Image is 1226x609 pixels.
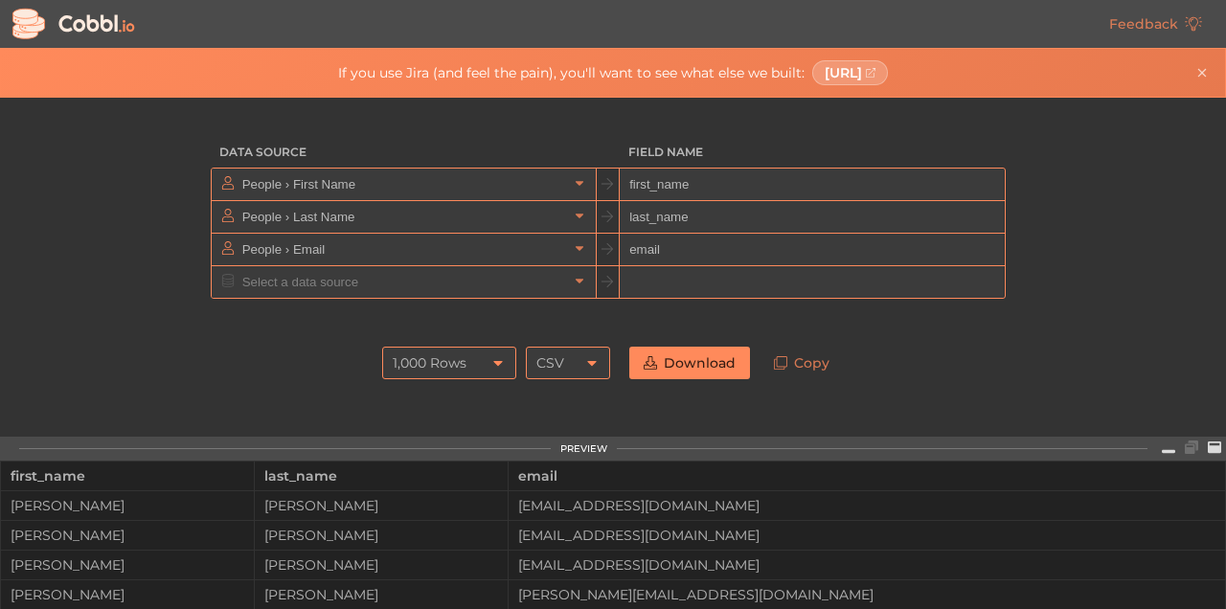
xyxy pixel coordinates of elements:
div: [EMAIL_ADDRESS][DOMAIN_NAME] [509,557,1225,573]
input: Select a data source [238,201,568,233]
a: Copy [760,347,844,379]
div: [PERSON_NAME] [1,587,254,602]
input: Select a data source [238,234,568,265]
div: [PERSON_NAME] [1,528,254,543]
div: [EMAIL_ADDRESS][DOMAIN_NAME] [509,528,1225,543]
div: CSV [536,347,564,379]
a: Feedback [1095,8,1216,40]
div: first_name [11,462,244,490]
div: [PERSON_NAME] [1,557,254,573]
span: [URL] [825,65,862,80]
button: Close banner [1191,61,1214,84]
div: PREVIEW [560,443,607,455]
div: [PERSON_NAME] [1,498,254,513]
div: [EMAIL_ADDRESS][DOMAIN_NAME] [509,498,1225,513]
h3: Data Source [211,136,597,169]
h3: Field Name [620,136,1006,169]
div: [PERSON_NAME] [255,557,508,573]
div: last_name [264,462,498,490]
div: [PERSON_NAME][EMAIL_ADDRESS][DOMAIN_NAME] [509,587,1225,602]
a: Download [629,347,750,379]
div: [PERSON_NAME] [255,528,508,543]
div: 1,000 Rows [393,347,466,379]
input: Select a data source [238,266,568,298]
div: [PERSON_NAME] [255,498,508,513]
div: [PERSON_NAME] [255,587,508,602]
span: If you use Jira (and feel the pain), you'll want to see what else we built: [338,65,805,80]
div: email [518,462,1215,490]
input: Select a data source [238,169,568,200]
a: [URL] [812,60,889,85]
